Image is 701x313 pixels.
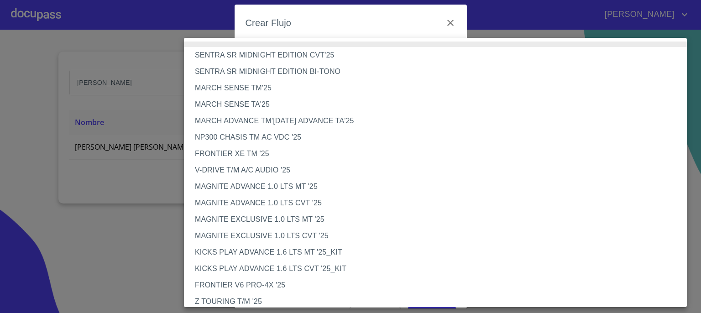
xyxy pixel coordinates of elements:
[184,261,694,277] li: KICKS PLAY ADVANCE 1.6 LTS CVT '25_KIT
[184,146,694,162] li: FRONTIER XE TM '25
[184,63,694,80] li: SENTRA SR MIDNIGHT EDITION BI-TONO
[184,80,694,96] li: MARCH SENSE TM'25
[184,195,694,211] li: MAGNITE ADVANCE 1.0 LTS CVT '25
[184,293,694,310] li: Z TOURING T/M '25
[184,178,694,195] li: MAGNITE ADVANCE 1.0 LTS MT '25
[184,129,694,146] li: NP300 CHASIS TM AC VDC '25
[184,162,694,178] li: V-DRIVE T/M A/C AUDIO '25
[184,113,694,129] li: MARCH ADVANCE TM'[DATE] ADVANCE TA'25
[184,277,694,293] li: FRONTIER V6 PRO-4X '25
[184,47,694,63] li: SENTRA SR MIDNIGHT EDITION CVT'25
[184,228,694,244] li: MAGNITE EXCLUSIVE 1.0 LTS CVT '25
[184,211,694,228] li: MAGNITE EXCLUSIVE 1.0 LTS MT '25
[184,96,694,113] li: MARCH SENSE TA'25
[184,244,694,261] li: KICKS PLAY ADVANCE 1.6 LTS MT '25_KIT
